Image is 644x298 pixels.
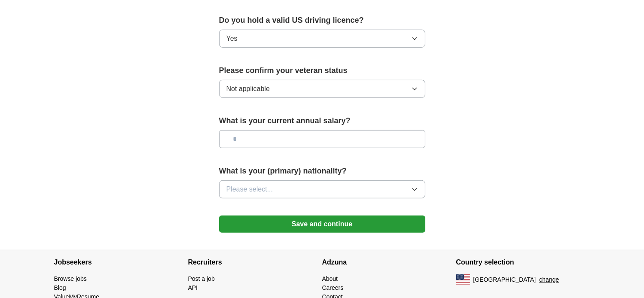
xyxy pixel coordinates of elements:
span: Not applicable [226,84,270,94]
a: API [188,284,198,291]
label: What is your (primary) nationality? [219,165,425,177]
button: Yes [219,30,425,48]
button: change [539,275,559,284]
label: Please confirm your veteran status [219,65,425,76]
button: Not applicable [219,80,425,98]
a: About [322,275,338,282]
span: [GEOGRAPHIC_DATA] [473,275,536,284]
a: Post a job [188,275,215,282]
span: Yes [226,33,238,44]
button: Save and continue [219,216,425,233]
a: Blog [54,284,66,291]
span: Please select... [226,184,273,195]
a: Browse jobs [54,275,87,282]
label: What is your current annual salary? [219,115,425,127]
img: US flag [456,274,470,285]
button: Please select... [219,180,425,198]
h4: Country selection [456,250,590,274]
a: Careers [322,284,344,291]
label: Do you hold a valid US driving licence? [219,15,425,26]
